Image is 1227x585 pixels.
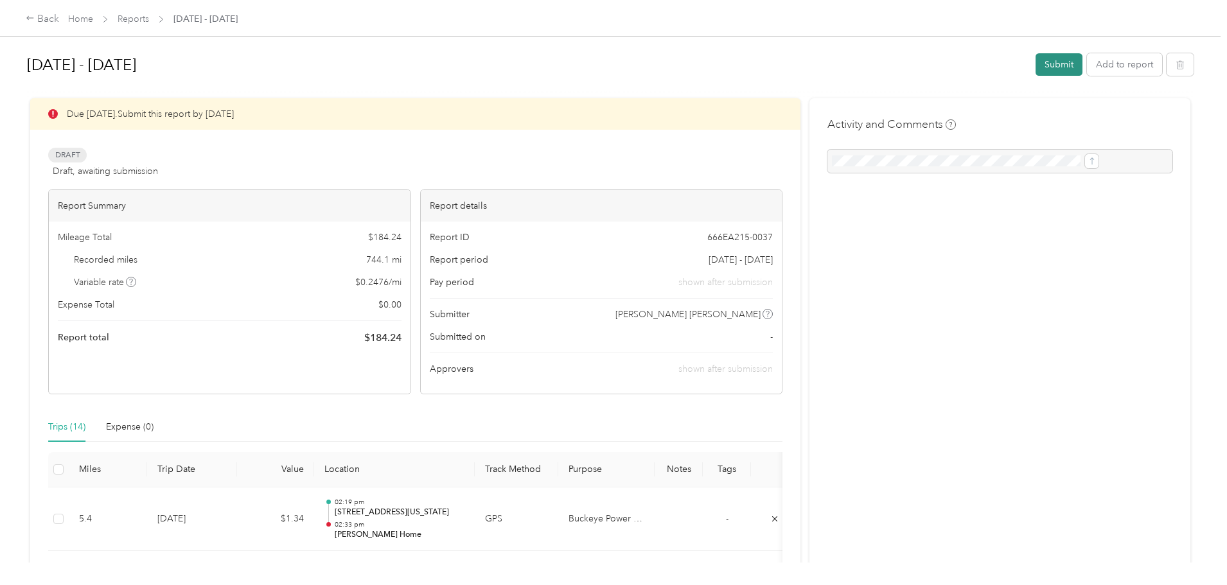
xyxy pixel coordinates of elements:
iframe: Everlance-gr Chat Button Frame [1155,513,1227,585]
h4: Activity and Comments [827,116,956,132]
th: Value [237,452,314,487]
span: $ 0.00 [378,298,402,311]
p: [PERSON_NAME] Home [335,529,464,541]
button: Add to report [1087,53,1162,76]
div: Back [26,12,59,27]
span: Report total [58,331,109,344]
span: Submitter [430,308,470,321]
th: Location [314,452,475,487]
span: - [726,513,728,524]
span: shown after submission [678,275,773,289]
span: Report period [430,253,488,266]
th: Purpose [558,452,655,487]
span: Mileage Total [58,231,112,244]
th: Notes [655,452,703,487]
button: Submit [1036,53,1082,76]
div: Report details [421,190,782,222]
span: 744.1 mi [366,253,402,266]
span: Approvers [430,362,473,376]
span: Variable rate [74,275,137,289]
div: Due [DATE]. Submit this report by [DATE] [30,98,800,130]
span: Draft, awaiting submission [53,164,158,178]
h1: Sep 1 - 30, 2025 [27,49,1027,80]
span: [DATE] - [DATE] [173,12,238,26]
p: 02:19 pm [335,498,464,507]
span: $ 0.2476 / mi [355,275,402,289]
span: Report ID [430,231,470,244]
span: shown after submission [678,363,773,374]
p: 02:33 pm [335,520,464,529]
td: [DATE] [147,487,237,552]
th: Tags [703,452,751,487]
span: Draft [48,148,87,162]
a: Reports [118,13,149,24]
p: [STREET_ADDRESS][US_STATE] [335,507,464,518]
span: Submitted on [430,330,486,344]
span: [DATE] - [DATE] [709,253,773,266]
span: Expense Total [58,298,114,311]
span: $ 184.24 [368,231,402,244]
td: $1.34 [237,487,314,552]
span: $ 184.24 [364,330,402,345]
td: GPS [475,487,558,552]
span: - [770,330,773,344]
td: 5.4 [69,487,147,552]
th: Trip Date [147,452,237,487]
div: Trips (14) [48,420,85,434]
span: Pay period [430,275,474,289]
a: Home [68,13,93,24]
td: Buckeye Power Sales [558,487,655,552]
p: 12:50 pm [335,561,464,570]
div: Expense (0) [106,420,154,434]
th: Miles [69,452,147,487]
span: Recorded miles [74,253,137,266]
th: Track Method [475,452,558,487]
span: 666EA215-0037 [707,231,773,244]
span: [PERSON_NAME] [PERSON_NAME] [615,308,761,321]
div: Report Summary [49,190,410,222]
